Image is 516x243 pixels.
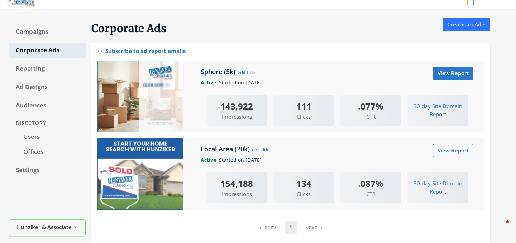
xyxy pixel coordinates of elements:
[206,113,267,121] span: Impressions
[201,67,237,76] h5: Sphere (5k)
[9,80,86,95] a: Ad Designs
[9,163,86,178] a: Settings
[407,177,468,199] button: 30-day Site Domain Report
[9,24,86,39] a: Campaigns
[285,221,297,234] a: 1
[201,145,252,153] h5: Local Area (20k)
[433,144,473,157] a: View Report
[340,190,401,198] span: CTR
[206,190,267,198] span: Impressions
[9,219,86,236] button: Hunziker & Associates
[273,190,334,198] span: Clicks
[273,113,334,121] span: Clicks
[252,146,270,154] button: edit title
[273,177,334,190] div: 134
[237,68,255,76] button: edit title
[340,99,401,113] div: .077%
[9,61,86,76] a: Reporting
[97,61,183,132] img: Sphere (5k)
[206,99,267,113] div: 143,922
[255,221,327,234] nav: pagination
[9,98,86,113] a: Audiences
[195,156,479,164] div: Started on [DATE]
[433,67,473,80] a: View Report
[17,223,71,231] span: Hunziker & Associates
[443,18,490,31] button: Create an Ad
[16,130,86,145] a: Users
[97,45,186,55] div: Subscribe to ad report emails
[97,138,183,210] img: Local Area (20k)
[91,21,167,35] span: Corporate Ads
[201,79,219,86] span: Active
[9,43,86,58] a: Corporate Ads
[492,219,509,236] iframe: Intercom live chat
[195,79,479,87] div: Started on [DATE]
[273,99,334,113] div: 111
[201,156,219,163] span: Active
[16,145,86,160] a: Offices
[340,177,401,190] div: .087%
[9,117,86,130] div: Directory
[340,113,401,121] span: CTR
[407,99,468,121] button: 30-day Site Domain Report
[206,177,267,190] div: 154,188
